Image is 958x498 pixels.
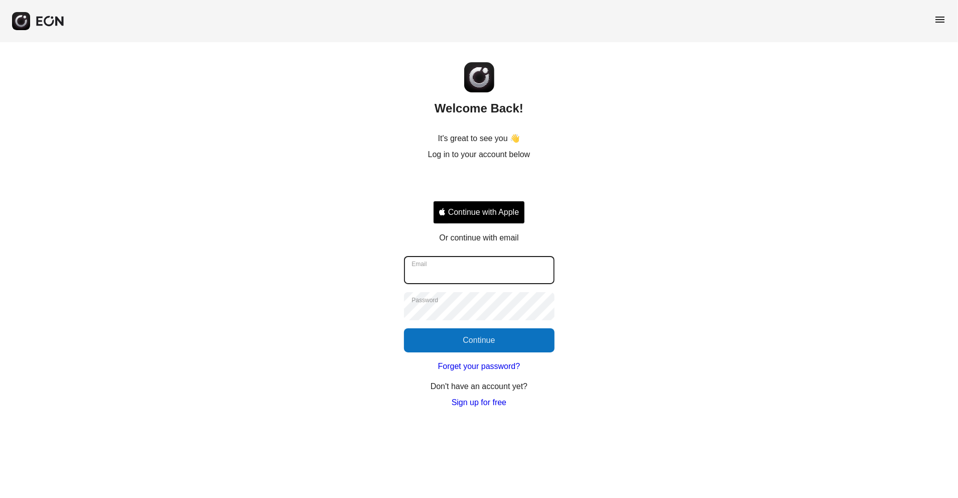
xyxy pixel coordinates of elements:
p: Log in to your account below [428,149,530,161]
button: Continue [404,328,555,352]
label: Email [412,260,427,268]
h2: Welcome Back! [435,100,523,116]
p: Or continue with email [439,232,518,244]
iframe: Sign in with Google Button [428,172,530,194]
a: Forget your password? [438,360,520,372]
p: It's great to see you 👋 [438,133,520,145]
iframe: Sign in with Google Dialog [752,10,948,127]
button: Signin with apple ID [433,201,525,224]
label: Password [412,296,439,304]
p: Don't have an account yet? [431,381,527,393]
a: Sign up for free [452,397,506,409]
